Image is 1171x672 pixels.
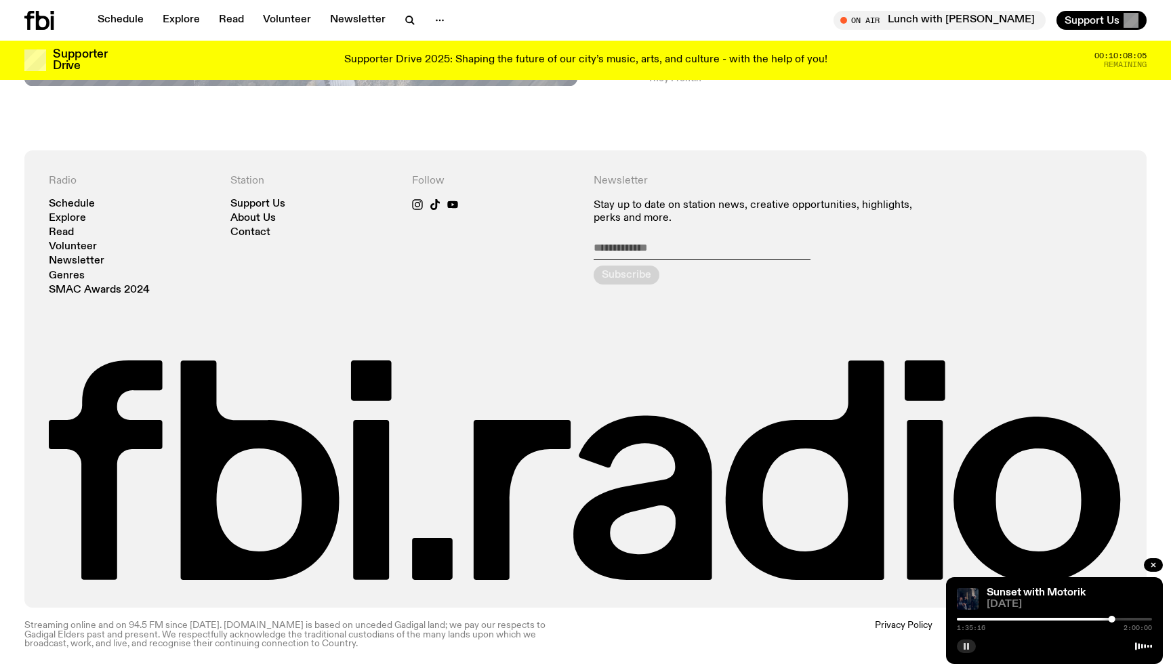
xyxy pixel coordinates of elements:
[412,175,577,188] h4: Follow
[49,242,97,252] a: Volunteer
[49,256,104,266] a: Newsletter
[230,213,276,224] a: About Us
[957,625,985,631] span: 1:35:16
[594,266,659,285] button: Subscribe
[89,11,152,30] a: Schedule
[49,285,150,295] a: SMAC Awards 2024
[49,199,95,209] a: Schedule
[49,213,86,224] a: Explore
[875,621,932,648] a: Privacy Policy
[49,175,214,188] h4: Radio
[211,11,252,30] a: Read
[53,49,107,72] h3: Supporter Drive
[49,228,74,238] a: Read
[49,271,85,281] a: Genres
[1094,52,1147,60] span: 00:10:08:05
[594,175,941,188] h4: Newsletter
[322,11,394,30] a: Newsletter
[1065,14,1119,26] span: Support Us
[230,175,396,188] h4: Station
[987,587,1086,598] a: Sunset with Motorik
[24,621,577,648] p: Streaming online and on 94.5 FM since [DATE]. [DOMAIN_NAME] is based on unceded Gadigal land; we ...
[834,11,1046,30] button: On AirLunch with [PERSON_NAME]
[1056,11,1147,30] button: Support Us
[1104,61,1147,68] span: Remaining
[255,11,319,30] a: Volunteer
[155,11,208,30] a: Explore
[594,199,941,225] p: Stay up to date on station news, creative opportunities, highlights, perks and more.
[230,199,285,209] a: Support Us
[987,600,1152,610] span: [DATE]
[344,54,827,66] p: Supporter Drive 2025: Shaping the future of our city’s music, arts, and culture - with the help o...
[1124,625,1152,631] span: 2:00:00
[230,228,270,238] a: Contact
